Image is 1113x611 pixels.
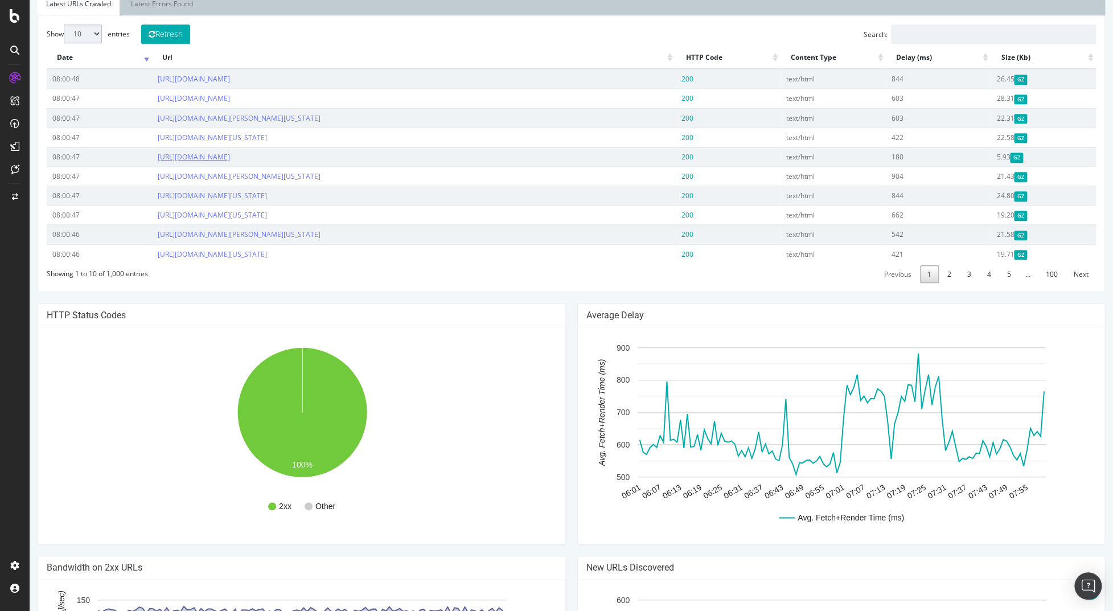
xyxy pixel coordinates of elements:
[856,128,962,147] td: 422
[961,108,1066,128] td: 22.31
[861,24,1066,44] input: Search:
[17,69,122,88] td: 08:00:48
[774,482,796,500] text: 06:55
[651,482,673,500] text: 06:19
[896,482,918,500] text: 07:31
[631,482,653,500] text: 06:13
[128,191,237,200] a: [URL][DOMAIN_NAME][US_STATE]
[17,336,527,535] svg: A chart.
[930,265,949,283] a: 3
[856,224,962,244] td: 542
[835,482,857,500] text: 07:13
[751,128,856,147] td: text/html
[984,75,997,84] span: Gzipped Content
[937,482,959,500] text: 07:43
[17,310,527,321] h4: HTTP Status Codes
[128,210,237,220] a: [URL][DOMAIN_NAME][US_STATE]
[751,186,856,205] td: text/html
[834,24,1066,44] label: Search:
[17,205,122,224] td: 08:00:47
[961,88,1066,108] td: 28.31
[753,482,775,500] text: 06:49
[984,211,997,220] span: Gzipped Content
[984,231,997,240] span: Gzipped Content
[751,244,856,264] td: text/html
[984,250,997,260] span: Gzipped Content
[794,482,816,500] text: 07:01
[586,343,600,352] text: 900
[651,93,663,103] span: 200
[950,265,969,283] a: 4
[646,47,751,69] th: HTTP Code: activate to sort column ascending
[557,336,1067,535] svg: A chart.
[651,74,663,84] span: 200
[128,113,291,123] a: [URL][DOMAIN_NAME][PERSON_NAME][US_STATE]
[128,249,237,259] a: [URL][DOMAIN_NAME][US_STATE]
[768,513,874,522] text: Avg. Fetch+Render Time (ms)
[17,264,118,278] div: Showing 1 to 10 of 1,000 entries
[961,244,1066,264] td: 19.71
[128,74,200,84] a: [URL][DOMAIN_NAME]
[17,166,122,186] td: 08:00:47
[128,171,291,181] a: [URL][DOMAIN_NAME][PERSON_NAME][US_STATE]
[961,147,1066,166] td: 5.93
[17,224,122,244] td: 08:00:46
[856,186,962,205] td: 844
[989,269,1008,279] span: …
[567,359,576,466] text: Avg. Fetch+Render Time (ms)
[856,244,962,264] td: 421
[961,69,1066,88] td: 26.45
[751,147,856,166] td: text/html
[651,113,663,123] span: 200
[128,152,200,162] a: [URL][DOMAIN_NAME]
[17,88,122,108] td: 08:00:47
[961,186,1066,205] td: 24.80
[17,562,527,573] h4: Bandwidth on 2xx URLs
[17,244,122,264] td: 08:00:46
[961,166,1066,186] td: 21.43
[586,375,600,384] text: 800
[17,128,122,147] td: 08:00:47
[961,47,1066,69] th: Size (Kb): activate to sort column ascending
[856,147,962,166] td: 180
[712,482,734,500] text: 06:37
[916,482,938,500] text: 07:37
[814,482,836,500] text: 07:07
[856,166,962,186] td: 904
[984,172,997,182] span: Gzipped Content
[856,69,962,88] td: 844
[651,191,663,200] span: 200
[847,265,889,283] a: Previous
[856,88,962,108] td: 603
[262,460,283,469] text: 100%
[651,133,663,142] span: 200
[286,502,306,511] text: Other
[961,205,1066,224] td: 19.20
[978,482,1000,500] text: 07:55
[128,133,237,142] a: [URL][DOMAIN_NAME][US_STATE]
[855,482,877,500] text: 07:19
[751,224,856,244] td: text/html
[876,482,898,500] text: 07:25
[586,408,600,417] text: 700
[128,93,200,103] a: [URL][DOMAIN_NAME]
[557,310,1067,321] h4: Average Delay
[249,502,262,511] text: 2xx
[586,440,600,449] text: 600
[651,249,663,259] span: 200
[856,108,962,128] td: 603
[751,108,856,128] td: text/html
[17,186,122,205] td: 08:00:47
[957,482,979,500] text: 07:49
[17,24,100,43] label: Show entries
[557,562,1067,573] h4: New URLs Discovered
[733,482,755,500] text: 06:43
[590,482,613,500] text: 06:01
[980,153,993,162] span: Gzipped Content
[17,47,122,69] th: Date: activate to sort column ascending
[651,210,663,220] span: 200
[856,205,962,224] td: 662
[17,108,122,128] td: 08:00:47
[910,265,929,283] a: 2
